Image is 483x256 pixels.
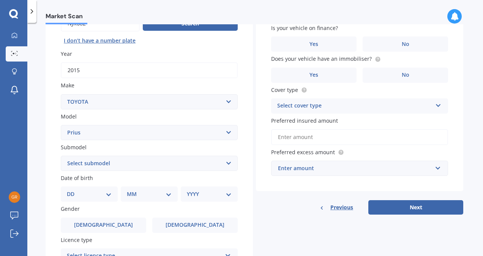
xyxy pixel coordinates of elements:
[61,174,93,182] span: Date of birth
[61,205,80,213] span: Gender
[271,149,335,156] span: Preferred excess amount
[271,55,372,63] span: Does your vehicle have an immobiliser?
[74,222,133,228] span: [DEMOGRAPHIC_DATA]
[402,41,409,47] span: No
[330,202,353,213] span: Previous
[271,24,338,32] span: Is your vehicle on finance?
[166,222,224,228] span: [DEMOGRAPHIC_DATA]
[61,62,238,78] input: YYYY
[368,200,463,215] button: Next
[61,113,77,120] span: Model
[309,41,318,47] span: Yes
[271,129,448,145] input: Enter amount
[61,236,92,243] span: Licence type
[61,144,87,151] span: Submodel
[402,72,409,78] span: No
[271,117,338,124] span: Preferred insured amount
[309,72,318,78] span: Yes
[277,101,432,111] div: Select cover type
[271,86,298,93] span: Cover type
[278,164,432,172] div: Enter amount
[46,13,87,23] span: Market Scan
[61,35,139,47] button: I don’t have a number plate
[61,50,72,57] span: Year
[9,191,20,203] img: 9727680c6865fb20d7499a4d4d5c81e0
[61,82,74,89] span: Make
